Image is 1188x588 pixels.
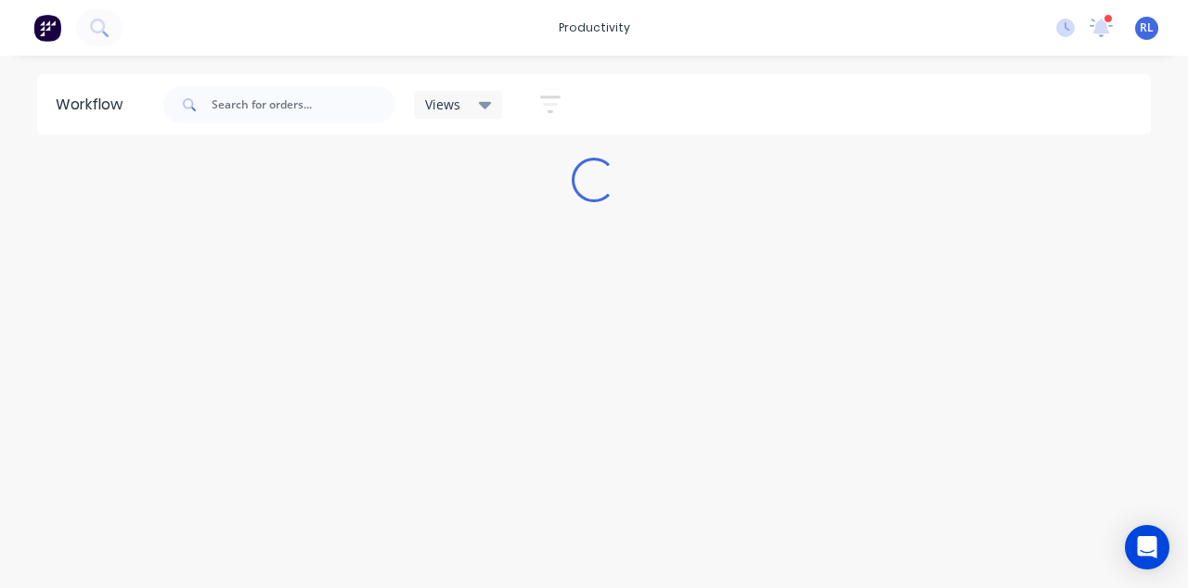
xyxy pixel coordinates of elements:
[56,94,132,116] div: Workflow
[549,14,639,42] div: productivity
[212,86,395,123] input: Search for orders...
[1140,19,1154,36] span: RL
[1125,525,1169,569] div: Open Intercom Messenger
[425,95,460,114] span: Views
[33,14,61,42] img: Factory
